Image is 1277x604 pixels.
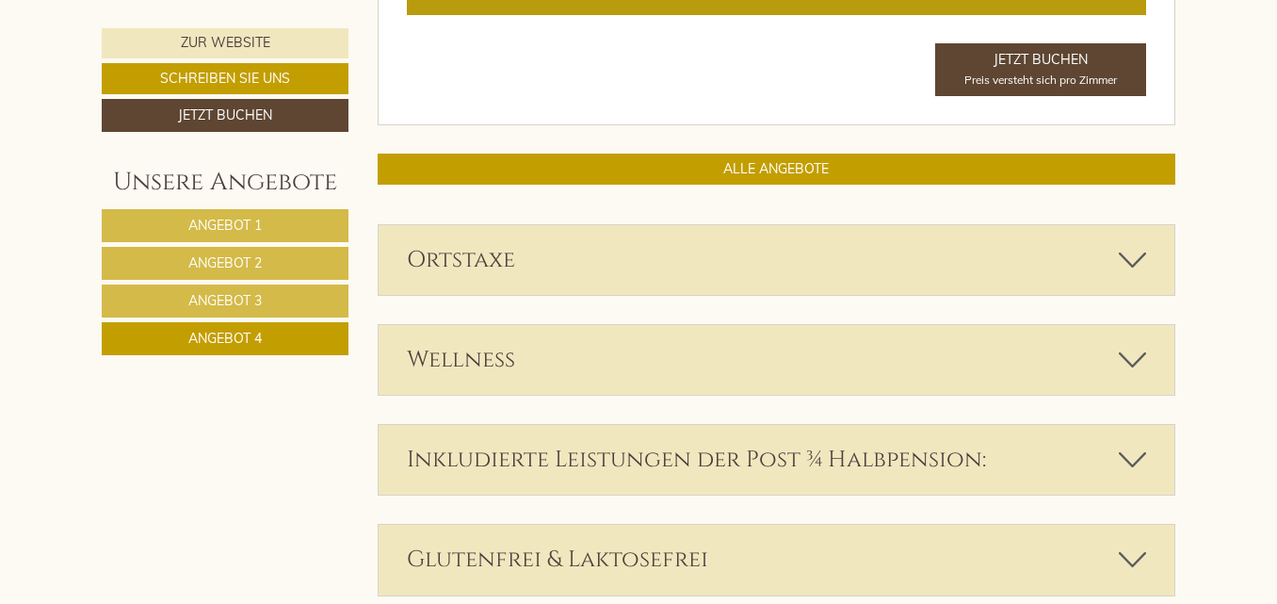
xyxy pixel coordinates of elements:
[188,217,262,234] span: Angebot 1
[102,63,348,94] a: Schreiben Sie uns
[379,225,1175,295] div: Ortstaxe
[188,292,262,309] span: Angebot 3
[964,73,1117,87] span: Preis versteht sich pro Zimmer
[188,330,262,347] span: Angebot 4
[379,425,1175,495] div: Inkludierte Leistungen der Post ¾ Halbpension:
[379,525,1175,595] div: Glutenfrei & Laktosefrei
[102,165,348,200] div: Unsere Angebote
[379,325,1175,395] div: Wellness
[378,154,1176,185] a: ALLE ANGEBOTE
[935,43,1146,96] a: Jetzt BuchenPreis versteht sich pro Zimmer
[102,99,348,132] a: Jetzt buchen
[188,254,262,271] span: Angebot 2
[102,28,348,58] a: Zur Website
